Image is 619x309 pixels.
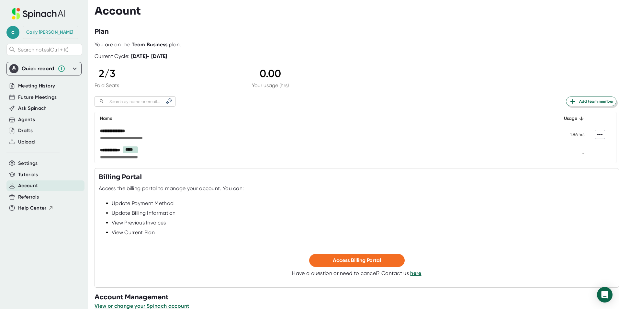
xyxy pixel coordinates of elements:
div: View Current Plan [112,229,615,236]
span: Access Billing Portal [333,257,381,263]
span: c [6,26,19,39]
h3: Billing Portal [99,172,142,182]
button: Settings [18,160,38,167]
div: Quick record [9,62,79,75]
div: 2 / 3 [95,67,119,80]
b: Team Business [132,41,168,48]
button: Account [18,182,38,189]
div: Update Payment Method [112,200,615,207]
b: [DATE] - [DATE] [131,53,167,59]
div: Update Billing Information [112,210,615,216]
button: Ask Spinach [18,105,47,112]
div: Current Cycle: [95,53,167,60]
div: Carly Colgan [26,29,73,35]
span: Search notes (Ctrl + K) [18,47,68,53]
button: Future Meetings [18,94,57,101]
div: Usage [553,115,584,122]
button: Upload [18,138,35,146]
div: You are on the plan. [95,41,616,48]
button: Add team member [566,97,616,106]
h3: Account Management [95,292,619,302]
div: Quick record [22,65,54,72]
span: Add team member [569,97,613,105]
button: Agents [18,116,35,123]
button: Meeting History [18,82,55,90]
div: View Previous Invoices [112,220,615,226]
div: Paid Seats [95,82,119,88]
button: Referrals [18,193,39,201]
td: 1.86 hrs [548,125,590,144]
button: Tutorials [18,171,38,178]
span: Help Center [18,204,47,212]
button: Drafts [18,127,33,134]
div: Open Intercom Messenger [597,287,613,303]
div: Your usage (hrs) [252,82,289,88]
h3: Account [95,5,141,17]
div: 0.00 [252,67,289,80]
div: Access the billing portal to manage your account. You can: [99,185,244,192]
button: Help Center [18,204,53,212]
h3: Plan [95,27,109,37]
input: Search by name or email... [107,98,175,105]
div: Name [100,115,543,122]
div: Have a question or need to cancel? Contact us [292,270,421,277]
button: Access Billing Portal [309,254,405,267]
td: - [548,144,590,163]
a: here [410,270,421,276]
span: View or change your Spinach account [95,303,189,309]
